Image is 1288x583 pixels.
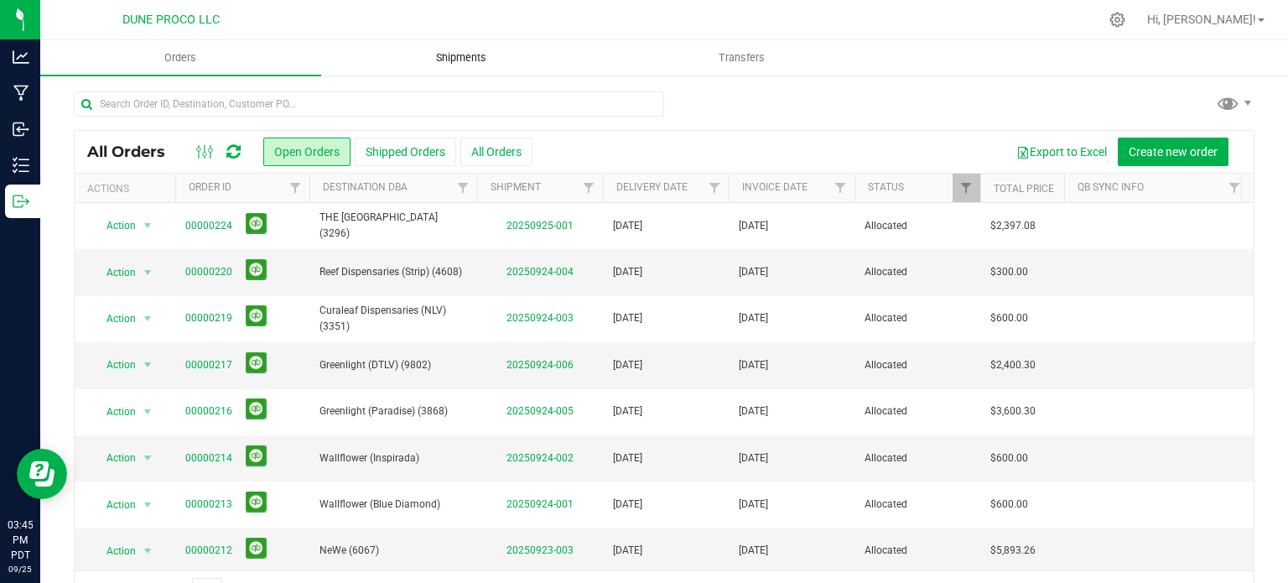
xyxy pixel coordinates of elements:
[8,518,33,563] p: 03:45 PM PDT
[739,543,768,559] span: [DATE]
[696,50,787,65] span: Transfers
[613,450,642,466] span: [DATE]
[990,310,1028,326] span: $600.00
[701,174,729,202] a: Filter
[739,218,768,234] span: [DATE]
[40,40,321,75] a: Orders
[613,403,642,419] span: [DATE]
[990,357,1036,373] span: $2,400.30
[739,264,768,280] span: [DATE]
[1078,181,1144,193] a: QB Sync Info
[185,403,232,419] a: 00000216
[739,310,768,326] span: [DATE]
[319,403,467,419] span: Greenlight (Paradise) (3868)
[185,497,232,513] a: 00000213
[506,266,574,278] a: 20250924-004
[17,449,67,499] iframe: Resource center
[91,446,137,470] span: Action
[91,539,137,563] span: Action
[739,357,768,373] span: [DATE]
[13,49,29,65] inline-svg: Analytics
[185,357,232,373] a: 00000217
[506,405,574,417] a: 20250924-005
[1107,12,1128,28] div: Manage settings
[1118,138,1228,166] button: Create new order
[319,497,467,513] span: Wallflower (Blue Diamond)
[282,174,309,202] a: Filter
[323,181,408,193] a: Destination DBA
[138,400,158,424] span: select
[142,50,219,65] span: Orders
[953,174,980,202] a: Filter
[613,310,642,326] span: [DATE]
[185,310,232,326] a: 00000219
[185,450,232,466] a: 00000214
[990,403,1036,419] span: $3,600.30
[138,261,158,284] span: select
[138,539,158,563] span: select
[742,181,808,193] a: Invoice Date
[1147,13,1256,26] span: Hi, [PERSON_NAME]!
[319,357,467,373] span: Greenlight (DTLV) (9802)
[91,261,137,284] span: Action
[13,157,29,174] inline-svg: Inventory
[865,403,970,419] span: Allocated
[319,210,467,242] span: THE [GEOGRAPHIC_DATA] (3296)
[739,450,768,466] span: [DATE]
[1221,174,1249,202] a: Filter
[575,174,603,202] a: Filter
[185,218,232,234] a: 00000224
[13,121,29,138] inline-svg: Inbound
[355,138,456,166] button: Shipped Orders
[506,452,574,464] a: 20250924-002
[74,91,664,117] input: Search Order ID, Destination, Customer PO...
[865,218,970,234] span: Allocated
[994,183,1054,195] a: Total Price
[1129,145,1218,159] span: Create new order
[990,497,1028,513] span: $600.00
[122,13,220,27] span: DUNE PROCO LLC
[739,403,768,419] span: [DATE]
[865,450,970,466] span: Allocated
[460,138,532,166] button: All Orders
[1005,138,1118,166] button: Export to Excel
[602,40,883,75] a: Transfers
[91,307,137,331] span: Action
[138,446,158,470] span: select
[990,264,1028,280] span: $300.00
[613,357,642,373] span: [DATE]
[319,543,467,559] span: NeWe (6067)
[616,181,688,193] a: Delivery Date
[990,450,1028,466] span: $600.00
[990,218,1036,234] span: $2,397.08
[185,264,232,280] a: 00000220
[491,181,541,193] a: Shipment
[138,493,158,517] span: select
[506,312,574,324] a: 20250924-003
[87,143,182,161] span: All Orders
[319,303,467,335] span: Curaleaf Dispensaries (NLV) (3351)
[506,498,574,510] a: 20250924-001
[613,264,642,280] span: [DATE]
[506,544,574,556] a: 20250923-003
[319,450,467,466] span: Wallflower (Inspirada)
[91,353,137,377] span: Action
[413,50,509,65] span: Shipments
[91,214,137,237] span: Action
[613,543,642,559] span: [DATE]
[868,181,904,193] a: Status
[91,400,137,424] span: Action
[865,497,970,513] span: Allocated
[865,310,970,326] span: Allocated
[185,543,232,559] a: 00000212
[827,174,854,202] a: Filter
[91,493,137,517] span: Action
[138,353,158,377] span: select
[506,359,574,371] a: 20250924-006
[263,138,351,166] button: Open Orders
[865,543,970,559] span: Allocated
[865,357,970,373] span: Allocated
[321,40,602,75] a: Shipments
[13,85,29,102] inline-svg: Manufacturing
[990,543,1036,559] span: $5,893.26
